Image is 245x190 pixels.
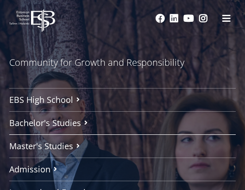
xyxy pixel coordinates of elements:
[156,14,165,23] a: Facebook
[199,14,208,23] a: Instagram
[9,111,236,134] a: Bachelor's Studies
[170,14,179,23] a: Linkedin
[9,158,236,181] a: Admission
[9,56,236,70] p: Community for Growth and Responsibility
[183,14,194,23] a: Youtube
[9,88,236,111] a: EBS High School
[9,134,236,158] a: Master's Studies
